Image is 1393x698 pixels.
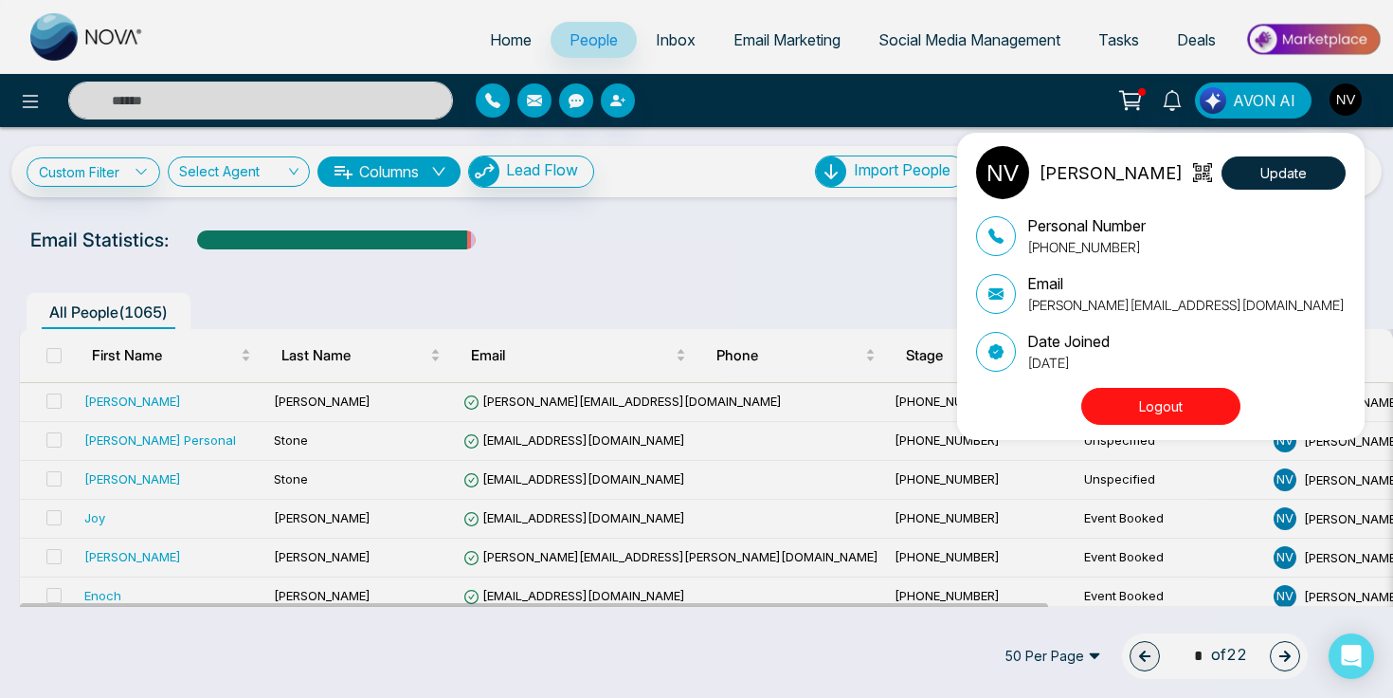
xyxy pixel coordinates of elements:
[1221,156,1346,190] button: Update
[1027,237,1146,257] p: [PHONE_NUMBER]
[1027,214,1146,237] p: Personal Number
[1027,353,1110,373] p: [DATE]
[1027,272,1345,295] p: Email
[1329,634,1374,679] div: Open Intercom Messenger
[1027,295,1345,315] p: [PERSON_NAME][EMAIL_ADDRESS][DOMAIN_NAME]
[1081,388,1240,425] button: Logout
[1039,160,1183,186] p: [PERSON_NAME]
[1027,330,1110,353] p: Date Joined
